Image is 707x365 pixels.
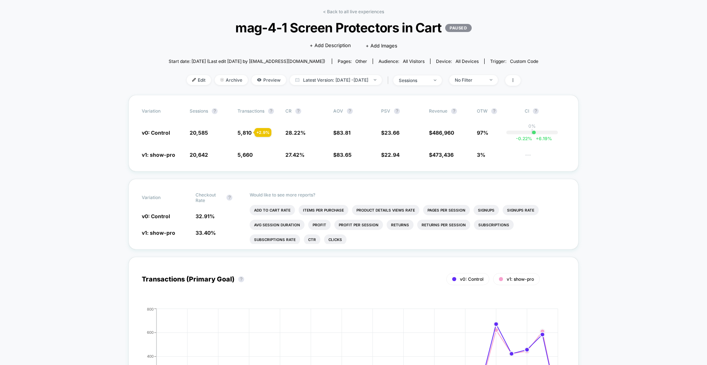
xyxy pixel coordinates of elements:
[333,130,351,136] span: $
[423,205,470,215] li: Pages Per Session
[532,136,552,141] span: 6.19 %
[337,130,351,136] span: 83.81
[386,75,393,86] span: |
[384,130,400,136] span: 23.66
[429,130,454,136] span: $
[295,108,301,114] button: ?
[417,220,470,230] li: Returns Per Session
[387,220,414,230] li: Returns
[394,108,400,114] button: ?
[147,330,154,334] tspan: 600
[169,59,325,64] span: Start date: [DATE] (Last edit [DATE] by [EMAIL_ADDRESS][DOMAIN_NAME])
[525,108,565,114] span: CI
[142,230,175,236] span: v1: show-pro
[147,306,154,311] tspan: 800
[381,130,400,136] span: $
[429,152,454,158] span: $
[142,213,170,219] span: v0: Control
[434,79,436,81] img: end
[250,234,300,245] li: Subscriptions Rate
[220,78,224,82] img: end
[455,59,479,64] span: all devices
[268,108,274,114] button: ?
[290,75,382,85] span: Latest Version: [DATE] - [DATE]
[142,192,182,203] span: Variation
[455,77,484,83] div: No Filter
[285,130,306,136] span: 28.22 %
[310,42,351,49] span: + Add Description
[215,75,248,85] span: Archive
[226,195,232,201] button: ?
[323,9,384,14] a: < Back to all live experiences
[525,153,565,158] span: ---
[490,79,492,81] img: end
[355,59,367,64] span: other
[429,108,447,114] span: Revenue
[190,108,208,114] span: Sessions
[187,20,520,35] span: mag-4-1 Screen Protectors in Cart
[338,59,367,64] div: Pages:
[381,152,400,158] span: $
[451,108,457,114] button: ?
[285,108,292,114] span: CR
[142,130,170,136] span: v0: Control
[238,276,244,282] button: ?
[381,108,390,114] span: PSV
[533,108,539,114] button: ?
[238,108,264,114] span: Transactions
[285,152,305,158] span: 27.42 %
[536,136,539,141] span: +
[254,128,271,137] div: + 2.9 %
[250,205,295,215] li: Add To Cart Rate
[250,220,305,230] li: Avg Session Duration
[477,108,517,114] span: OTW
[196,213,215,219] span: 32.91 %
[503,205,539,215] li: Signups Rate
[445,24,471,32] p: PAUSED
[399,78,428,83] div: sessions
[142,152,175,158] span: v1: show-pro
[507,276,534,282] span: v1: show-pro
[432,152,454,158] span: 473,436
[490,59,538,64] div: Trigger:
[192,78,196,82] img: edit
[147,354,154,358] tspan: 400
[295,78,299,82] img: calendar
[366,43,397,49] span: + Add Images
[477,152,485,158] span: 3%
[334,220,383,230] li: Profit Per Session
[190,152,208,158] span: 20,642
[528,123,536,129] p: 0%
[531,129,533,134] p: |
[352,205,419,215] li: Product Details Views Rate
[460,276,483,282] span: v0: Control
[474,220,514,230] li: Subscriptions
[432,130,454,136] span: 486,960
[430,59,484,64] span: Device:
[403,59,425,64] span: All Visitors
[510,59,538,64] span: Custom Code
[379,59,425,64] div: Audience:
[337,152,352,158] span: 83.65
[196,192,223,203] span: Checkout Rate
[384,152,400,158] span: 22.94
[491,108,497,114] button: ?
[250,192,566,198] p: Would like to see more reports?
[477,130,488,136] span: 97%
[196,230,216,236] span: 33.40 %
[374,79,376,81] img: end
[187,75,211,85] span: Edit
[324,234,347,245] li: Clicks
[142,108,182,114] span: Variation
[190,130,208,136] span: 20,585
[238,152,253,158] span: 5,660
[347,108,353,114] button: ?
[252,75,286,85] span: Preview
[212,108,218,114] button: ?
[516,136,532,141] span: -0.22 %
[474,205,499,215] li: Signups
[304,234,320,245] li: Ctr
[333,152,352,158] span: $
[238,130,252,136] span: 5,810
[308,220,331,230] li: Profit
